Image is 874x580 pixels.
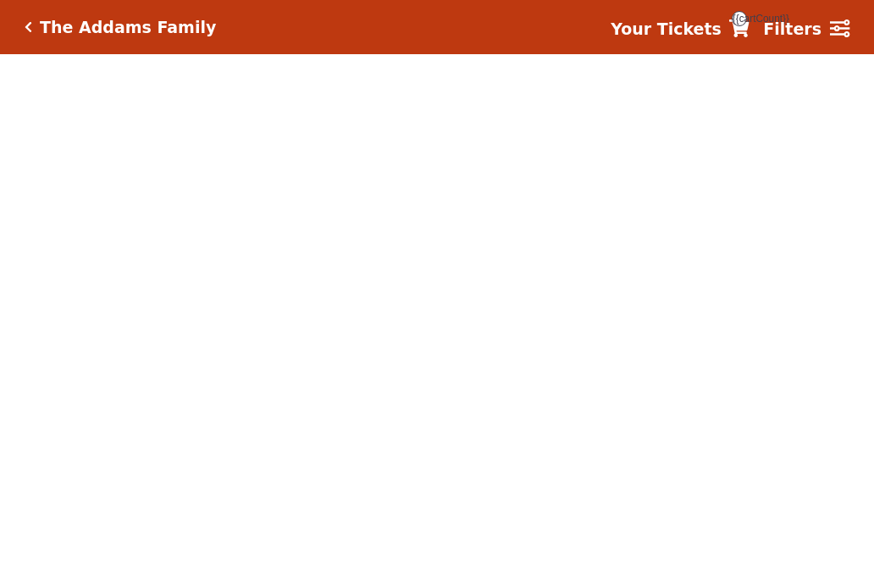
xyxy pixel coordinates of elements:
a: Filters [763,17,849,41]
h5: The Addams Family [40,18,216,37]
strong: Filters [763,19,821,38]
a: Your Tickets {{cartCount}} [611,17,750,41]
span: {{cartCount}} [732,11,747,26]
a: Click here to go back to filters [25,21,32,33]
strong: Your Tickets [611,19,722,38]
